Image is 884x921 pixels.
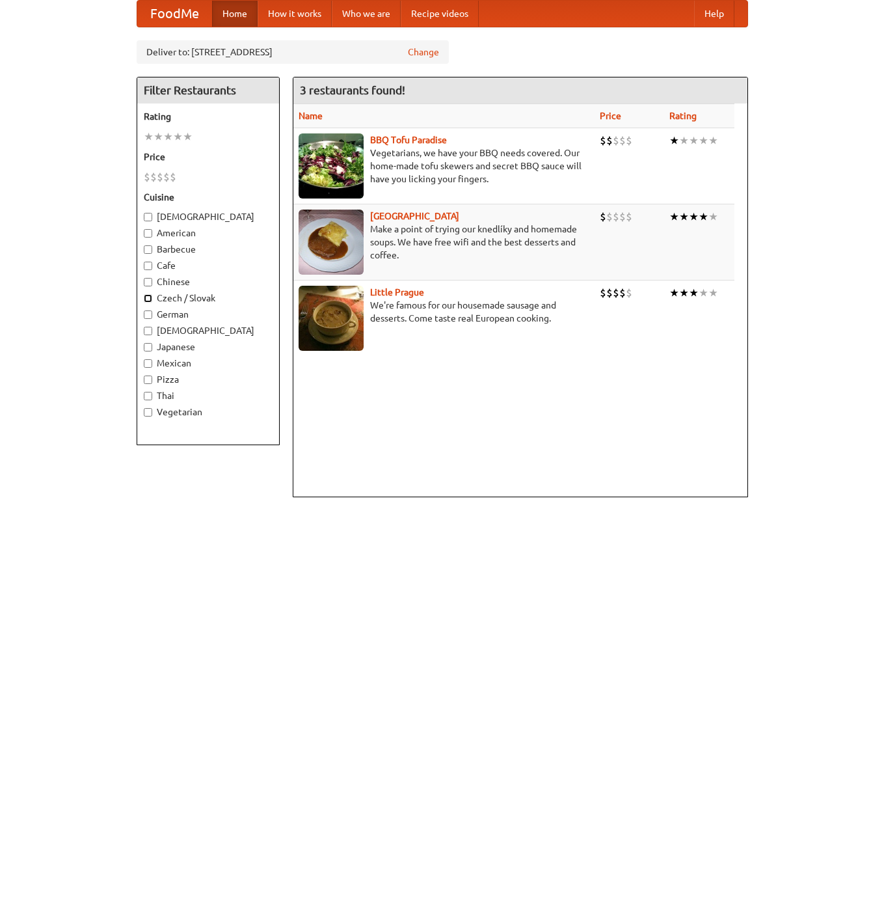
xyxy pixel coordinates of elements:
label: Pizza [144,373,273,386]
label: Japanese [144,340,273,353]
li: ★ [669,210,679,224]
input: Mexican [144,359,152,368]
li: $ [170,170,176,184]
li: ★ [708,133,718,148]
label: Chinese [144,275,273,288]
a: Price [600,111,621,121]
label: American [144,227,273,240]
input: Japanese [144,343,152,351]
li: $ [626,286,632,300]
li: ★ [679,286,689,300]
ng-pluralize: 3 restaurants found! [300,84,405,96]
a: [GEOGRAPHIC_DATA] [370,211,459,221]
img: czechpoint.jpg [299,210,364,275]
a: Recipe videos [401,1,479,27]
li: ★ [689,286,699,300]
li: $ [606,286,613,300]
p: Make a point of trying our knedlíky and homemade soups. We have free wifi and the best desserts a... [299,223,590,262]
li: $ [619,133,626,148]
a: Home [212,1,258,27]
img: littleprague.jpg [299,286,364,351]
li: ★ [669,286,679,300]
li: $ [144,170,150,184]
li: $ [606,133,613,148]
li: ★ [144,130,154,144]
li: $ [157,170,163,184]
li: ★ [679,133,689,148]
input: [DEMOGRAPHIC_DATA] [144,327,152,335]
a: FoodMe [137,1,212,27]
input: [DEMOGRAPHIC_DATA] [144,213,152,221]
label: Mexican [144,357,273,370]
a: Who we are [332,1,401,27]
input: German [144,310,152,319]
li: ★ [699,286,708,300]
li: $ [600,133,606,148]
a: Change [408,46,439,59]
h5: Price [144,150,273,163]
input: Barbecue [144,245,152,254]
li: $ [626,210,632,224]
li: ★ [669,133,679,148]
div: Deliver to: [STREET_ADDRESS] [137,40,449,64]
input: Pizza [144,376,152,384]
label: Vegetarian [144,406,273,419]
a: How it works [258,1,332,27]
input: Vegetarian [144,408,152,417]
a: Rating [669,111,697,121]
h5: Cuisine [144,191,273,204]
li: ★ [689,210,699,224]
label: Czech / Slovak [144,292,273,305]
li: $ [613,133,619,148]
h4: Filter Restaurants [137,77,279,103]
a: Name [299,111,323,121]
li: $ [613,286,619,300]
input: Czech / Slovak [144,294,152,303]
input: American [144,229,152,238]
li: $ [619,210,626,224]
label: Barbecue [144,243,273,256]
label: [DEMOGRAPHIC_DATA] [144,210,273,223]
li: $ [626,133,632,148]
a: BBQ Tofu Paradise [370,135,447,145]
li: $ [619,286,626,300]
p: Vegetarians, we have your BBQ needs covered. Our home-made tofu skewers and secret BBQ sauce will... [299,146,590,186]
li: ★ [163,130,173,144]
p: We're famous for our housemade sausage and desserts. Come taste real European cooking. [299,299,590,325]
li: $ [600,210,606,224]
li: $ [600,286,606,300]
h5: Rating [144,110,273,123]
li: ★ [154,130,163,144]
li: ★ [699,210,708,224]
li: ★ [699,133,708,148]
li: ★ [689,133,699,148]
label: [DEMOGRAPHIC_DATA] [144,324,273,337]
label: German [144,308,273,321]
li: $ [606,210,613,224]
input: Thai [144,392,152,400]
li: ★ [708,210,718,224]
li: ★ [173,130,183,144]
label: Thai [144,389,273,402]
label: Cafe [144,259,273,272]
li: $ [163,170,170,184]
li: ★ [679,210,689,224]
li: ★ [708,286,718,300]
img: tofuparadise.jpg [299,133,364,199]
li: ★ [183,130,193,144]
li: $ [613,210,619,224]
a: Little Prague [370,287,424,297]
input: Cafe [144,262,152,270]
input: Chinese [144,278,152,286]
li: $ [150,170,157,184]
a: Help [694,1,734,27]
